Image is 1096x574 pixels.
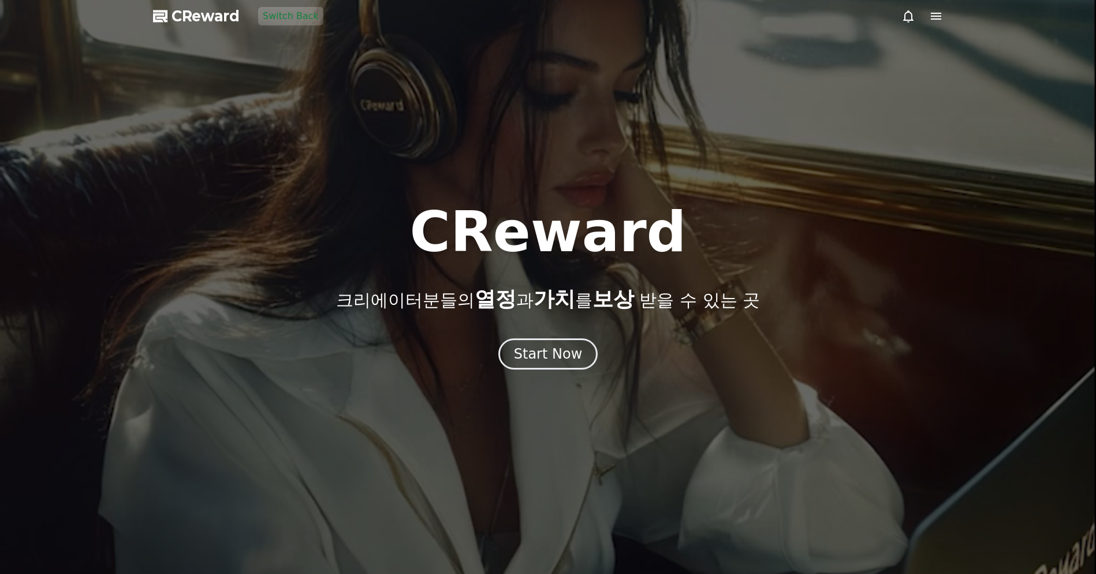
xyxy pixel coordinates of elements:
[153,7,240,25] a: CReward
[475,287,516,311] span: 열정
[258,7,323,25] button: Switch Back
[409,204,686,260] h1: CReward
[498,350,598,361] a: Start Now
[172,7,240,25] span: CReward
[498,338,598,370] button: Start Now
[592,287,634,311] span: 보상
[514,345,583,363] div: Start Now
[336,288,760,311] p: 크리에이터분들의 과 를 받을 수 있는 곳
[534,287,575,311] span: 가치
